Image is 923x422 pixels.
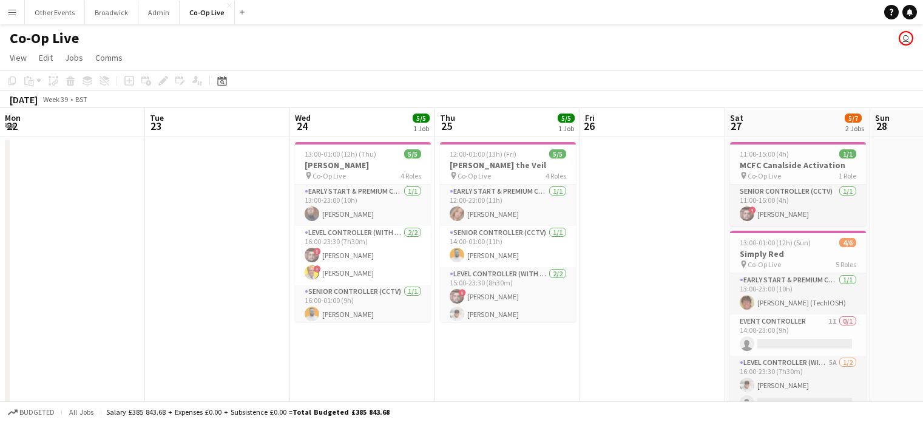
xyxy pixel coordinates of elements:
span: Comms [95,52,123,63]
span: 1 Role [839,171,856,180]
div: 1 Job [558,124,574,133]
span: Week 39 [40,95,70,104]
span: 13:00-01:00 (12h) (Thu) [305,149,376,158]
app-job-card: 13:00-01:00 (12h) (Thu)5/5[PERSON_NAME] Co-Op Live4 RolesEarly Start & Premium Controller (with C... [295,142,431,322]
span: 4 Roles [546,171,566,180]
span: 5/7 [845,114,862,123]
div: Salary £385 843.68 + Expenses £0.00 + Subsistence £0.00 = [106,407,390,417]
button: Budgeted [6,406,56,419]
app-card-role: Level Controller (with CCTV)2/215:00-23:30 (8h30m)![PERSON_NAME][PERSON_NAME] [440,267,576,326]
span: Co-Op Live [748,260,781,269]
app-job-card: 13:00-01:00 (12h) (Sun)4/6Simply Red Co-Op Live5 RolesEarly Start & Premium Controller (with CCTV... [730,231,866,410]
div: BST [75,95,87,104]
span: Co-Op Live [748,171,781,180]
span: 4/6 [839,238,856,247]
span: 5 Roles [836,260,856,269]
a: Edit [34,50,58,66]
span: 22 [3,119,21,133]
app-card-role: Event Controller1I0/114:00-23:00 (9h) [730,315,866,356]
span: Jobs [65,52,83,63]
a: View [5,50,32,66]
span: 27 [728,119,743,133]
span: ! [314,248,321,255]
span: View [10,52,27,63]
span: 5/5 [413,114,430,123]
app-user-avatar: Ashley Fielding [899,31,913,46]
span: All jobs [67,407,96,417]
span: Mon [5,112,21,123]
h3: MCFC Canalside Activation [730,160,866,171]
button: Admin [138,1,180,24]
h3: [PERSON_NAME] [295,160,431,171]
span: 5/5 [558,114,575,123]
app-job-card: 11:00-15:00 (4h)1/1MCFC Canalside Activation Co-Op Live1 RoleSenior Controller (CCTV)1/111:00-15:... [730,142,866,226]
span: 13:00-01:00 (12h) (Sun) [740,238,811,247]
span: ! [314,265,321,273]
button: Other Events [25,1,85,24]
span: 23 [148,119,164,133]
div: 1 Job [413,124,429,133]
h1: Co-Op Live [10,29,79,47]
app-card-role: Senior Controller (CCTV)1/111:00-15:00 (4h)![PERSON_NAME] [730,185,866,226]
span: ! [459,289,466,296]
span: Co-Op Live [458,171,491,180]
span: Co-Op Live [313,171,346,180]
span: 1/1 [839,149,856,158]
a: Comms [90,50,127,66]
span: 25 [438,119,455,133]
span: 26 [583,119,595,133]
span: Edit [39,52,53,63]
span: Fri [585,112,595,123]
span: 5/5 [549,149,566,158]
span: Sat [730,112,743,123]
span: 28 [873,119,890,133]
div: [DATE] [10,94,38,106]
span: 4 Roles [401,171,421,180]
span: 5/5 [404,149,421,158]
button: Broadwick [85,1,138,24]
app-card-role: Early Start & Premium Controller (with CCTV)1/113:00-23:00 (10h)[PERSON_NAME] (TechIOSH) [730,273,866,315]
button: Co-Op Live [180,1,235,24]
span: Budgeted [19,408,55,417]
div: 2 Jobs [845,124,864,133]
h3: [PERSON_NAME] the Veil [440,160,576,171]
app-card-role: Senior Controller (CCTV)1/116:00-01:00 (9h)[PERSON_NAME] [295,285,431,326]
app-job-card: 12:00-01:00 (13h) (Fri)5/5[PERSON_NAME] the Veil Co-Op Live4 RolesEarly Start & Premium Controlle... [440,142,576,322]
span: 24 [293,119,311,133]
app-card-role: Early Start & Premium Controller (with CCTV)1/113:00-23:00 (10h)[PERSON_NAME] [295,185,431,226]
span: Sun [875,112,890,123]
app-card-role: Early Start & Premium Controller (with CCTV)1/112:00-23:00 (11h)[PERSON_NAME] [440,185,576,226]
app-card-role: Level Controller (with CCTV)5A1/216:00-23:30 (7h30m)[PERSON_NAME] [730,356,866,415]
app-card-role: Senior Controller (CCTV)1/114:00-01:00 (11h)[PERSON_NAME] [440,226,576,267]
span: 11:00-15:00 (4h) [740,149,789,158]
span: Thu [440,112,455,123]
span: Total Budgeted £385 843.68 [292,407,390,417]
a: Jobs [60,50,88,66]
span: Wed [295,112,311,123]
h3: Simply Red [730,248,866,259]
span: Tue [150,112,164,123]
app-card-role: Level Controller (with CCTV)2/216:00-23:30 (7h30m)![PERSON_NAME]![PERSON_NAME] [295,226,431,285]
span: 12:00-01:00 (13h) (Fri) [450,149,516,158]
span: ! [749,206,756,214]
